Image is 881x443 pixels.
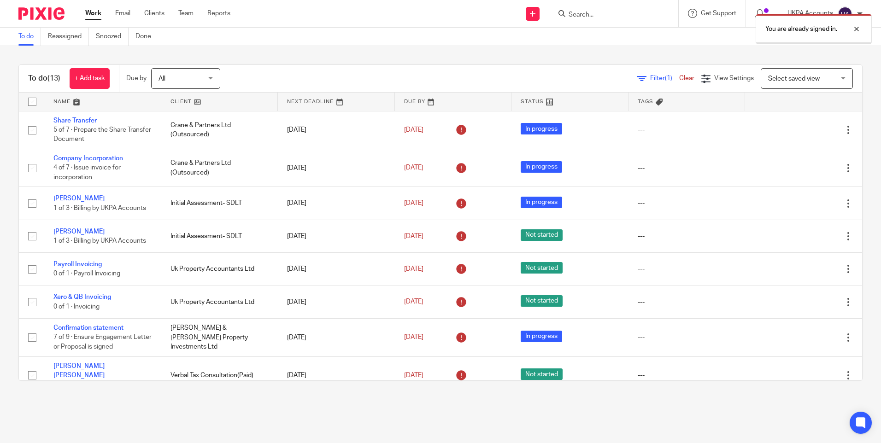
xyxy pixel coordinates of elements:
[53,363,105,379] a: [PERSON_NAME] [PERSON_NAME]
[650,75,679,82] span: Filter
[135,28,158,46] a: Done
[48,28,89,46] a: Reassigned
[278,149,395,187] td: [DATE]
[838,6,852,21] img: svg%3E
[53,127,151,143] span: 5 of 7 · Prepare the Share Transfer Document
[521,197,562,208] span: In progress
[161,319,278,356] td: [PERSON_NAME] & [PERSON_NAME] Property Investments Ltd
[278,319,395,356] td: [DATE]
[765,24,837,34] p: You are already signed in.
[161,356,278,394] td: Verbal Tax Consultation(Paid)
[161,220,278,252] td: Initial Assessment- SDLT
[53,238,146,244] span: 1 of 3 · Billing by UKPA Accounts
[521,295,563,307] span: Not started
[53,261,102,268] a: Payroll Invoicing
[18,28,41,46] a: To do
[53,117,97,124] a: Share Transfer
[96,28,129,46] a: Snoozed
[47,75,60,82] span: (13)
[278,111,395,149] td: [DATE]
[53,228,105,235] a: [PERSON_NAME]
[404,299,423,305] span: [DATE]
[278,286,395,318] td: [DATE]
[521,161,562,173] span: In progress
[53,294,111,300] a: Xero & QB Invoicing
[638,297,736,307] div: ---
[404,200,423,206] span: [DATE]
[53,303,100,310] span: 0 of 1 · Invoicing
[521,262,563,274] span: Not started
[126,74,147,83] p: Due by
[638,163,736,173] div: ---
[178,9,194,18] a: Team
[404,266,423,272] span: [DATE]
[115,9,130,18] a: Email
[53,325,123,331] a: Confirmation statement
[638,264,736,274] div: ---
[404,127,423,133] span: [DATE]
[521,368,563,380] span: Not started
[278,220,395,252] td: [DATE]
[638,198,736,208] div: ---
[521,229,563,241] span: Not started
[638,125,736,134] div: ---
[85,9,101,18] a: Work
[161,149,278,187] td: Crane & Partners Ltd (Outsourced)
[53,334,152,350] span: 7 of 9 · Ensure Engagement Letter or Proposal is signed
[521,331,562,342] span: In progress
[278,253,395,286] td: [DATE]
[53,271,120,277] span: 0 of 1 · Payroll Invoicing
[278,356,395,394] td: [DATE]
[53,195,105,202] a: [PERSON_NAME]
[28,74,60,83] h1: To do
[404,233,423,239] span: [DATE]
[404,334,423,341] span: [DATE]
[679,75,694,82] a: Clear
[70,68,110,89] a: + Add task
[638,371,736,380] div: ---
[53,205,146,211] span: 1 of 3 · Billing by UKPA Accounts
[638,232,736,241] div: ---
[18,7,65,20] img: Pixie
[638,333,736,342] div: ---
[161,187,278,220] td: Initial Assessment- SDLT
[714,75,754,82] span: View Settings
[159,76,165,82] span: All
[404,372,423,379] span: [DATE]
[144,9,164,18] a: Clients
[161,253,278,286] td: Uk Property Accountants Ltd
[278,187,395,220] td: [DATE]
[638,99,653,104] span: Tags
[665,75,672,82] span: (1)
[404,165,423,171] span: [DATE]
[207,9,230,18] a: Reports
[161,111,278,149] td: Crane & Partners Ltd (Outsourced)
[768,76,820,82] span: Select saved view
[53,155,123,162] a: Company Incorporation
[161,286,278,318] td: Uk Property Accountants Ltd
[521,123,562,134] span: In progress
[53,165,121,181] span: 4 of 7 · Issue invoice for incorporation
